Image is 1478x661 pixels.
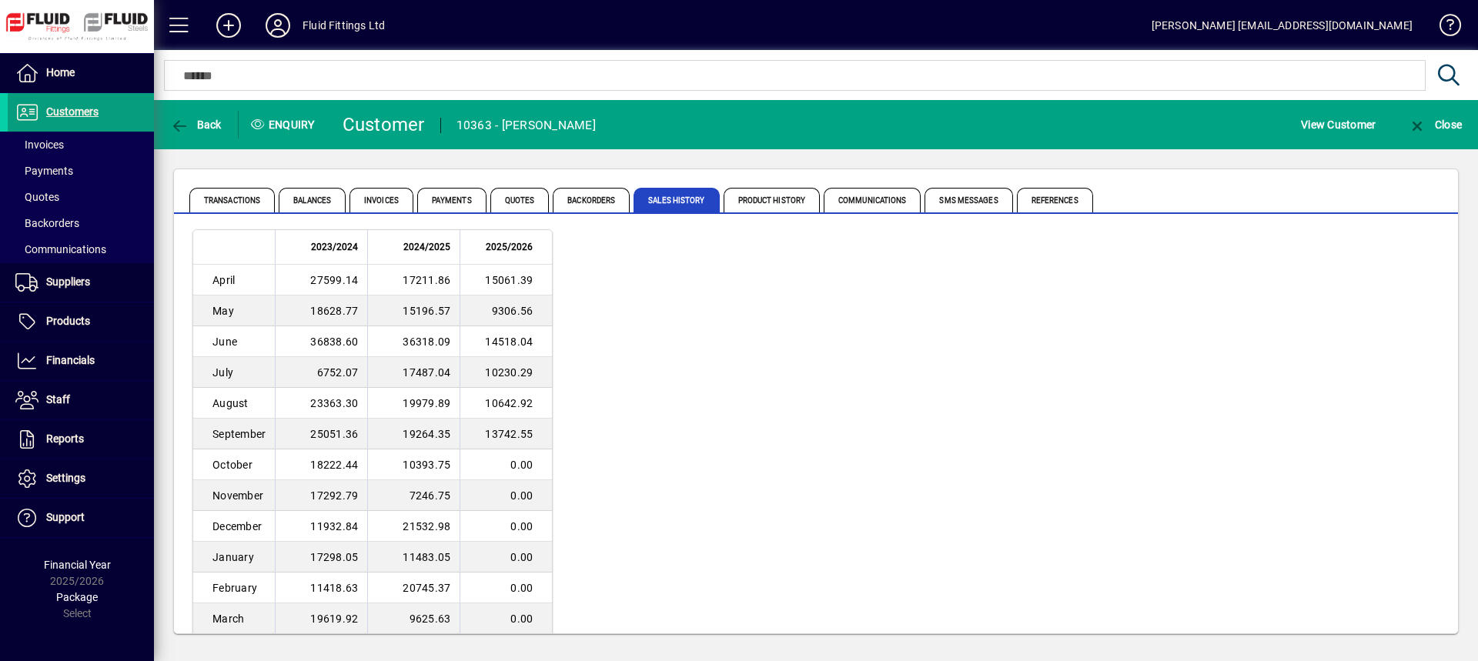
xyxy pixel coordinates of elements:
div: Enquiry [239,112,331,137]
a: Communications [8,236,154,262]
span: Package [56,591,98,603]
td: 7246.75 [367,480,460,511]
span: Products [46,315,90,327]
td: 9625.63 [367,603,460,634]
td: January [193,542,275,573]
button: Add [204,12,253,39]
td: 36838.60 [275,326,367,357]
a: Support [8,499,154,537]
a: Invoices [8,132,154,158]
span: Financials [46,354,95,366]
td: 17211.86 [367,265,460,295]
button: View Customer [1297,111,1379,139]
td: May [193,295,275,326]
td: November [193,480,275,511]
td: 25051.36 [275,419,367,449]
td: 14518.04 [460,326,552,357]
td: 11483.05 [367,542,460,573]
a: Payments [8,158,154,184]
div: [PERSON_NAME] [EMAIL_ADDRESS][DOMAIN_NAME] [1152,13,1413,38]
span: Communications [824,188,921,212]
td: 10230.29 [460,357,552,388]
span: Close [1408,119,1462,131]
td: 17298.05 [275,542,367,573]
span: SMS Messages [925,188,1012,212]
span: Balances [279,188,346,212]
app-page-header-button: Close enquiry [1392,111,1478,139]
a: Settings [8,459,154,498]
td: 10642.92 [460,388,552,419]
span: Communications [15,243,106,255]
span: Home [46,66,75,78]
td: 18222.44 [275,449,367,480]
span: Sales History [634,188,719,212]
td: 19979.89 [367,388,460,419]
td: March [193,603,275,634]
a: Financials [8,342,154,380]
td: 36318.09 [367,326,460,357]
span: Backorders [15,217,79,229]
button: Profile [253,12,303,39]
a: Home [8,54,154,92]
span: Product History [724,188,821,212]
td: 11932.84 [275,511,367,542]
td: 0.00 [460,449,552,480]
span: Suppliers [46,275,90,288]
span: 2025/2026 [486,239,533,255]
a: Suppliers [8,263,154,302]
div: Fluid Fittings Ltd [303,13,385,38]
td: 27599.14 [275,265,367,295]
td: 17487.04 [367,357,460,388]
td: 0.00 [460,603,552,634]
button: Back [166,111,226,139]
div: Customer [343,112,425,137]
a: Knowledge Base [1428,3,1459,53]
td: 20745.37 [367,573,460,603]
td: 11418.63 [275,573,367,603]
td: 0.00 [460,573,552,603]
span: Settings [46,472,85,484]
span: Invoices [349,188,413,212]
span: 2024/2025 [403,239,450,255]
td: 9306.56 [460,295,552,326]
span: Quotes [15,191,59,203]
span: Customers [46,105,99,118]
td: 0.00 [460,542,552,573]
td: 17292.79 [275,480,367,511]
td: July [193,357,275,388]
span: Staff [46,393,70,406]
td: October [193,449,275,480]
td: 0.00 [460,480,552,511]
span: References [1017,188,1093,212]
td: 10393.75 [367,449,460,480]
span: Backorders [553,188,630,212]
span: 2023/2024 [311,239,358,255]
span: Invoices [15,139,64,151]
span: Quotes [490,188,550,212]
a: Quotes [8,184,154,210]
td: 19619.92 [275,603,367,634]
td: 13742.55 [460,419,552,449]
td: December [193,511,275,542]
td: 19264.35 [367,419,460,449]
td: 15061.39 [460,265,552,295]
app-page-header-button: Back [154,111,239,139]
button: Close [1404,111,1466,139]
td: 6752.07 [275,357,367,388]
span: Financial Year [44,559,111,571]
a: Products [8,302,154,341]
td: 15196.57 [367,295,460,326]
a: Backorders [8,210,154,236]
span: View Customer [1301,112,1376,137]
td: 21532.98 [367,511,460,542]
td: August [193,388,275,419]
span: Transactions [189,188,275,212]
span: Payments [15,165,73,177]
span: Reports [46,432,84,445]
td: September [193,419,275,449]
td: 23363.30 [275,388,367,419]
td: February [193,573,275,603]
a: Staff [8,381,154,419]
td: June [193,326,275,357]
td: 0.00 [460,511,552,542]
